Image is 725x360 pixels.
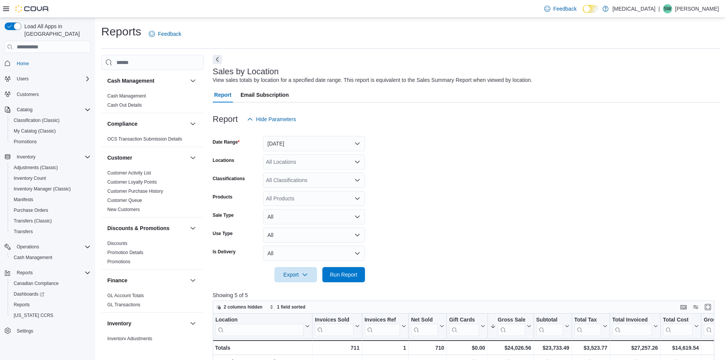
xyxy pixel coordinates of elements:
[274,267,317,282] button: Export
[449,317,479,324] div: Gift Cards
[8,278,94,289] button: Canadian Compliance
[536,343,569,352] div: $23,733.49
[8,289,94,299] a: Dashboards
[574,317,607,336] button: Total Tax
[364,317,400,336] div: Invoices Ref
[11,163,61,172] a: Adjustments (Classic)
[213,115,238,124] h3: Report
[8,252,94,263] button: Cash Management
[14,268,91,277] span: Reports
[215,317,304,336] div: Location
[663,317,699,336] button: Total Cost
[107,179,157,185] a: Customer Loyalty Points
[703,302,712,312] button: Enter fullscreen
[11,126,59,136] a: My Catalog (Classic)
[315,317,353,324] div: Invoices Sold
[2,242,94,252] button: Operations
[612,343,658,352] div: $27,257.26
[8,310,94,321] button: [US_STATE] CCRS
[574,343,607,352] div: $3,523.77
[11,126,91,136] span: My Catalog (Classic)
[17,154,35,160] span: Inventory
[315,317,359,336] button: Invoices Sold
[2,74,94,84] button: Users
[188,276,198,285] button: Finance
[107,277,187,284] button: Finance
[107,136,182,142] a: OCS Transaction Submission Details
[107,241,127,246] a: Discounts
[107,259,131,265] span: Promotions
[449,317,479,336] div: Gift Card Sales
[536,317,563,336] div: Subtotal
[14,218,52,224] span: Transfers (Classic)
[322,267,365,282] button: Run Report
[411,317,438,336] div: Net Sold
[215,343,310,352] div: Totals
[14,186,71,192] span: Inventory Manager (Classic)
[14,105,91,114] span: Catalog
[263,246,365,261] button: All
[101,291,204,312] div: Finance
[11,300,91,309] span: Reports
[675,4,719,13] p: [PERSON_NAME]
[498,317,525,324] div: Gross Sales
[14,152,91,162] span: Inventory
[8,162,94,173] button: Adjustments (Classic)
[11,311,56,320] a: [US_STATE] CCRS
[5,54,91,356] nav: Complex example
[11,195,91,204] span: Manifests
[146,26,184,42] a: Feedback
[679,302,688,312] button: Keyboard shortcuts
[11,195,36,204] a: Manifests
[315,343,359,352] div: 711
[107,154,132,162] h3: Customer
[107,170,151,176] a: Customer Activity List
[658,4,660,13] p: |
[107,250,143,255] a: Promotion Details
[11,137,40,146] a: Promotions
[107,120,187,128] button: Compliance
[213,230,233,237] label: Use Type
[14,59,32,68] a: Home
[14,268,36,277] button: Reports
[263,136,365,151] button: [DATE]
[8,226,94,237] button: Transfers
[107,102,142,108] span: Cash Out Details
[213,55,222,64] button: Next
[158,30,181,38] span: Feedback
[11,206,51,215] a: Purchase Orders
[364,343,406,352] div: 1
[107,197,142,203] span: Customer Queue
[11,300,33,309] a: Reports
[8,216,94,226] button: Transfers (Classic)
[107,240,127,246] span: Discounts
[553,5,577,13] span: Feedback
[101,239,204,269] div: Discounts & Promotions
[330,271,357,278] span: Run Report
[354,195,360,202] button: Open list of options
[21,22,91,38] span: Load All Apps in [GEOGRAPHIC_DATA]
[263,227,365,243] button: All
[411,317,438,324] div: Net Sold
[574,317,601,324] div: Total Tax
[213,76,532,84] div: View sales totals by location for a specified date range. This report is equivalent to the Sales ...
[188,119,198,128] button: Compliance
[14,90,91,99] span: Customers
[449,317,485,336] button: Gift Cards
[612,317,658,336] button: Total Invoiced
[8,126,94,136] button: My Catalog (Classic)
[449,343,485,352] div: $0.00
[411,317,444,336] button: Net Sold
[101,168,204,217] div: Customer
[107,207,140,212] a: New Customers
[8,299,94,310] button: Reports
[364,317,406,336] button: Invoices Ref
[14,58,91,68] span: Home
[11,279,62,288] a: Canadian Compliance
[213,302,266,312] button: 2 columns hidden
[2,152,94,162] button: Inventory
[279,267,312,282] span: Export
[107,93,146,99] span: Cash Management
